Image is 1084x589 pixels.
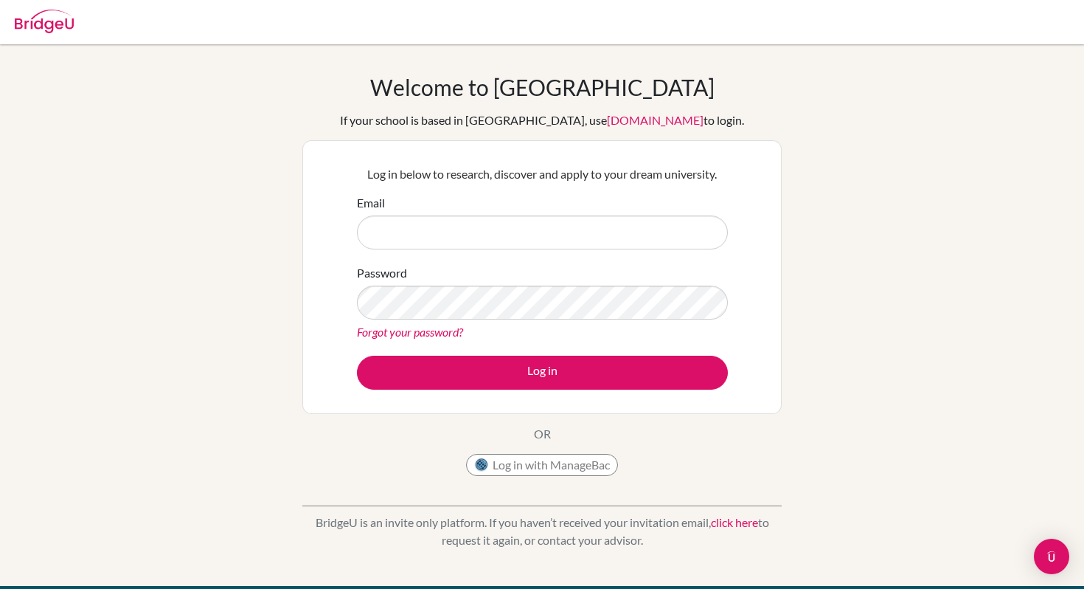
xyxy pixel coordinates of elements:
[357,325,463,339] a: Forgot your password?
[15,10,74,33] img: Bridge-U
[357,165,728,183] p: Log in below to research, discover and apply to your dream university.
[357,356,728,390] button: Log in
[711,515,758,529] a: click here
[607,113,703,127] a: [DOMAIN_NAME]
[466,454,618,476] button: Log in with ManageBac
[357,194,385,212] label: Email
[534,425,551,443] p: OR
[357,264,407,282] label: Password
[340,111,744,129] div: If your school is based in [GEOGRAPHIC_DATA], use to login.
[1034,539,1069,574] div: Open Intercom Messenger
[302,514,782,549] p: BridgeU is an invite only platform. If you haven’t received your invitation email, to request it ...
[370,74,715,100] h1: Welcome to [GEOGRAPHIC_DATA]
